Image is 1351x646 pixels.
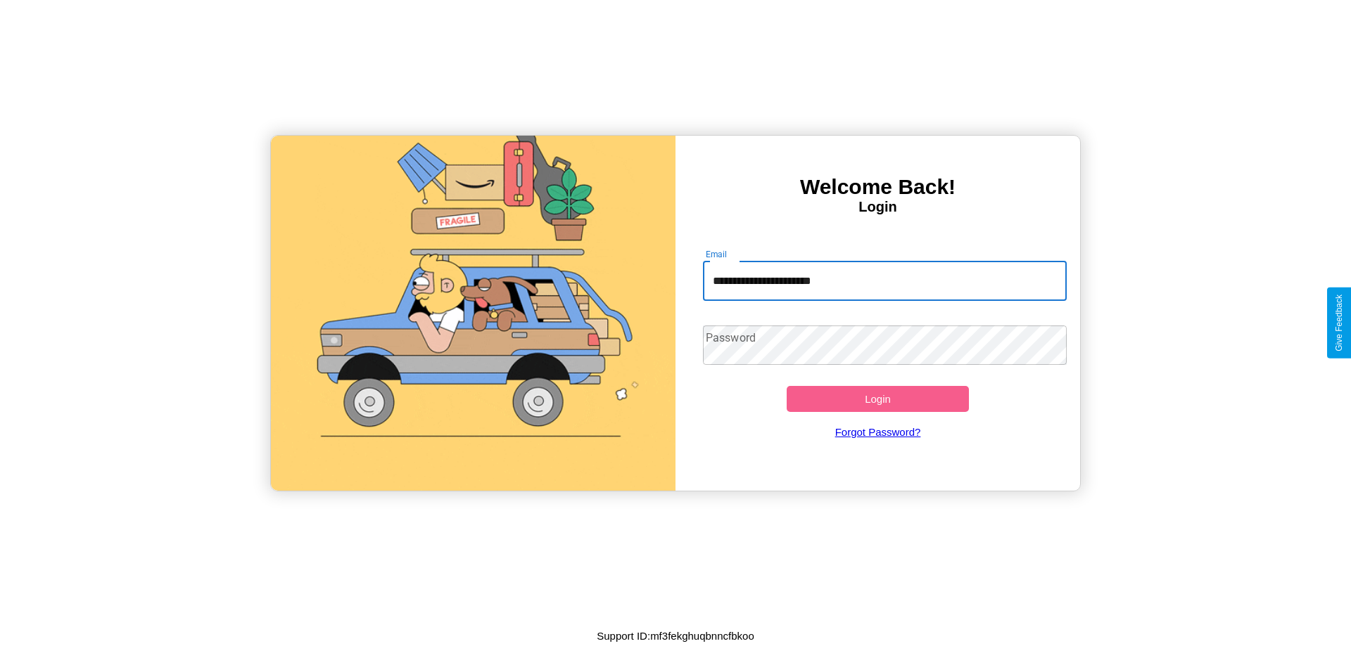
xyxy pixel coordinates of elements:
[675,175,1080,199] h3: Welcome Back!
[787,386,969,412] button: Login
[706,248,728,260] label: Email
[1334,295,1344,351] div: Give Feedback
[675,199,1080,215] h4: Login
[696,412,1060,452] a: Forgot Password?
[597,626,754,645] p: Support ID: mf3fekghuqbnncfbkoo
[271,136,675,491] img: gif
